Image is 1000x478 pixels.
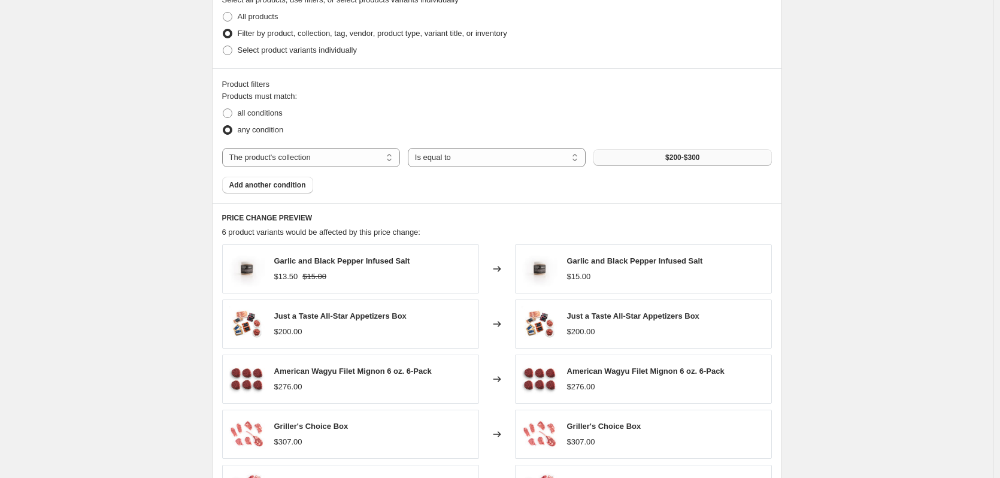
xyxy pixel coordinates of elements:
[567,326,595,338] div: $200.00
[522,416,557,452] img: Griller_sChoiceBox-1_80x.jpg
[222,213,772,223] h6: PRICE CHANGE PREVIEW
[229,251,265,287] img: GarlicandBlackPepperJacobsenSalt-1_1_80x.jpg
[274,326,302,338] div: $200.00
[238,29,507,38] span: Filter by product, collection, tag, vendor, product type, variant title, or inventory
[522,361,557,397] img: SRFAmericanWagyuBlackLabelFiletMignon6Oz-6Pack_80x.jpg
[222,78,772,90] div: Product filters
[593,149,771,166] button: $200-$300
[238,46,357,55] span: Select product variants individually
[567,271,591,283] div: $15.00
[274,436,302,448] div: $307.00
[229,180,306,190] span: Add another condition
[567,367,725,376] span: American Wagyu Filet Mignon 6 oz. 6-Pack
[665,153,699,162] span: $200-$300
[274,256,410,265] span: Garlic and Black Pepper Infused Salt
[229,306,265,342] img: JustaTasteAll-StarAppetizersBox_Q1_80x.jpg
[238,12,278,21] span: All products
[567,436,595,448] div: $307.00
[238,108,283,117] span: all conditions
[222,92,298,101] span: Products must match:
[567,381,595,393] div: $276.00
[522,251,557,287] img: GarlicandBlackPepperJacobsenSalt-1_1_80x.jpg
[274,367,432,376] span: American Wagyu Filet Mignon 6 oz. 6-Pack
[302,271,326,283] strike: $15.00
[229,361,265,397] img: SRFAmericanWagyuBlackLabelFiletMignon6Oz-6Pack_80x.jpg
[238,125,284,134] span: any condition
[222,177,313,193] button: Add another condition
[274,271,298,283] div: $13.50
[567,422,641,431] span: Griller's Choice Box
[222,228,420,237] span: 6 product variants would be affected by this price change:
[274,422,349,431] span: Griller's Choice Box
[567,256,703,265] span: Garlic and Black Pepper Infused Salt
[274,381,302,393] div: $276.00
[567,311,699,320] span: Just a Taste All-Star Appetizers Box
[274,311,407,320] span: Just a Taste All-Star Appetizers Box
[522,306,557,342] img: JustaTasteAll-StarAppetizersBox_Q1_80x.jpg
[229,416,265,452] img: Griller_sChoiceBox-1_80x.jpg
